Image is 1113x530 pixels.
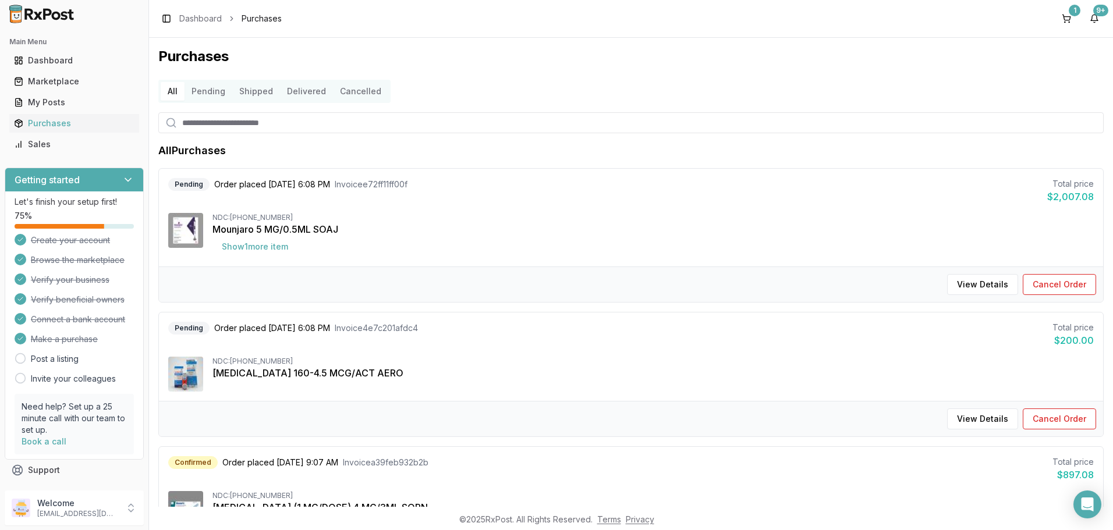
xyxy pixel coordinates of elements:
span: Connect a bank account [31,314,125,325]
div: NDC: [PHONE_NUMBER] [212,213,1094,222]
button: Marketplace [5,72,144,91]
div: Mounjaro 5 MG/0.5ML SOAJ [212,222,1094,236]
span: Order placed [DATE] 6:08 PM [214,322,330,334]
span: Invoice 4e7c201afdc4 [335,322,418,334]
div: $200.00 [1052,333,1094,347]
button: Support [5,460,144,481]
a: Purchases [9,113,139,134]
div: NDC: [PHONE_NUMBER] [212,491,1094,500]
button: All [161,82,185,101]
button: Purchases [5,114,144,133]
span: Feedback [28,485,68,497]
div: Pending [168,322,210,335]
a: Terms [597,514,621,524]
button: 9+ [1085,9,1104,28]
span: 75 % [15,210,32,222]
button: Dashboard [5,51,144,70]
img: RxPost Logo [5,5,79,23]
a: Sales [9,134,139,155]
img: Symbicort 160-4.5 MCG/ACT AERO [168,357,203,392]
span: Invoice a39feb932b2b [343,457,428,468]
button: View Details [947,274,1018,295]
button: Cancel Order [1023,408,1096,429]
span: Browse the marketplace [31,254,125,266]
div: Total price [1052,456,1094,468]
div: Confirmed [168,456,218,469]
div: My Posts [14,97,134,108]
div: Total price [1047,178,1094,190]
button: Cancelled [333,82,388,101]
button: View Details [947,408,1018,429]
h2: Main Menu [9,37,139,47]
button: Feedback [5,481,144,501]
button: Shipped [232,82,280,101]
span: Order placed [DATE] 9:07 AM [222,457,338,468]
p: Welcome [37,497,118,509]
p: Let's finish your setup first! [15,196,134,208]
span: Invoice e72ff11ff00f [335,179,407,190]
h3: Getting started [15,173,80,187]
div: Marketplace [14,76,134,87]
a: Book a call [22,436,66,446]
div: 1 [1069,5,1080,16]
img: Ozempic (1 MG/DOSE) 4 MG/3ML SOPN [168,491,203,526]
div: Total price [1052,322,1094,333]
p: [EMAIL_ADDRESS][DOMAIN_NAME] [37,509,118,518]
p: Need help? Set up a 25 minute call with our team to set up. [22,401,127,436]
button: Pending [185,82,232,101]
a: Dashboard [9,50,139,71]
h1: All Purchases [158,143,226,159]
a: My Posts [9,92,139,113]
button: Cancel Order [1023,274,1096,295]
button: Delivered [280,82,333,101]
div: $897.08 [1052,468,1094,482]
button: Sales [5,135,144,154]
span: Verify your business [31,274,109,286]
span: Create your account [31,234,110,246]
span: Make a purchase [31,333,98,345]
div: 9+ [1093,5,1108,16]
span: Verify beneficial owners [31,294,125,305]
div: [MEDICAL_DATA] (1 MG/DOSE) 4 MG/3ML SOPN [212,500,1094,514]
div: [MEDICAL_DATA] 160-4.5 MCG/ACT AERO [212,366,1094,380]
a: Privacy [626,514,654,524]
div: Open Intercom Messenger [1073,490,1101,518]
div: Pending [168,178,210,191]
a: Dashboard [179,13,222,24]
a: Invite your colleagues [31,373,116,385]
nav: breadcrumb [179,13,282,24]
span: Order placed [DATE] 6:08 PM [214,179,330,190]
button: 1 [1057,9,1076,28]
a: Marketplace [9,71,139,92]
h1: Purchases [158,47,1104,66]
div: Sales [14,138,134,150]
div: Purchases [14,118,134,129]
button: Show1more item [212,236,297,257]
a: Post a listing [31,353,79,365]
div: $2,007.08 [1047,190,1094,204]
img: Mounjaro 5 MG/0.5ML SOAJ [168,213,203,248]
button: My Posts [5,93,144,112]
div: NDC: [PHONE_NUMBER] [212,357,1094,366]
img: User avatar [12,499,30,517]
div: Dashboard [14,55,134,66]
span: Purchases [242,13,282,24]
